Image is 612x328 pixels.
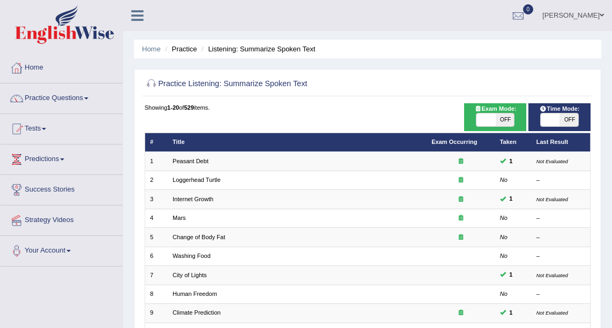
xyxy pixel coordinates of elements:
small: Not Evaluated [536,196,568,202]
a: Human Freedom [173,291,217,297]
td: 4 [145,209,168,227]
a: Peasant Debt [173,158,208,164]
a: Home [142,45,161,53]
td: 5 [145,228,168,247]
td: 7 [145,266,168,285]
a: Tests [1,114,123,141]
td: 6 [145,247,168,265]
b: 1-20 [167,104,179,111]
th: Title [168,133,427,151]
td: 2 [145,171,168,189]
a: Change of Body Fat [173,234,225,240]
span: You can still take this question [506,308,516,318]
a: Home [1,53,123,80]
div: Exam occurring question [431,214,490,223]
em: No [500,177,507,183]
a: Success Stories [1,175,123,202]
th: Last Result [531,133,591,151]
span: You can still take this question [506,157,516,166]
a: City of Lights [173,272,207,278]
div: – [536,290,585,299]
span: You can still take this question [506,270,516,280]
span: OFF [495,113,514,126]
a: Climate Prediction [173,309,221,316]
div: Exam occurring question [431,157,490,166]
li: Listening: Summarize Spoken Text [199,44,315,54]
div: – [536,214,585,223]
span: OFF [559,113,578,126]
div: Showing of items. [145,103,591,112]
td: 9 [145,304,168,323]
div: Exam occurring question [431,176,490,185]
span: 0 [523,4,534,14]
b: 529 [184,104,193,111]
a: Strategy Videos [1,205,123,232]
div: Exam occurring question [431,233,490,242]
span: You can still take this question [506,194,516,204]
em: No [500,234,507,240]
a: Your Account [1,236,123,263]
em: No [500,253,507,259]
em: No [500,291,507,297]
a: Internet Growth [173,196,213,202]
li: Practice [162,44,197,54]
div: Show exams occurring in exams [464,103,527,131]
span: Time Mode: [536,104,583,114]
td: 1 [145,152,168,171]
a: Practice Questions [1,83,123,110]
th: Taken [495,133,531,151]
a: Loggerhead Turtle [173,177,221,183]
small: Not Evaluated [536,158,568,164]
span: Exam Mode: [471,104,520,114]
div: – [536,252,585,261]
small: Not Evaluated [536,310,568,316]
a: Washing Food [173,253,211,259]
td: 3 [145,190,168,209]
a: Predictions [1,144,123,171]
em: No [500,215,507,221]
a: Mars [173,215,186,221]
h2: Practice Listening: Summarize Spoken Text [145,77,421,91]
div: – [536,176,585,185]
div: Exam occurring question [431,309,490,317]
div: – [536,233,585,242]
td: 8 [145,285,168,303]
div: Exam occurring question [431,195,490,204]
small: Not Evaluated [536,272,568,278]
th: # [145,133,168,151]
a: Exam Occurring [431,139,477,145]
